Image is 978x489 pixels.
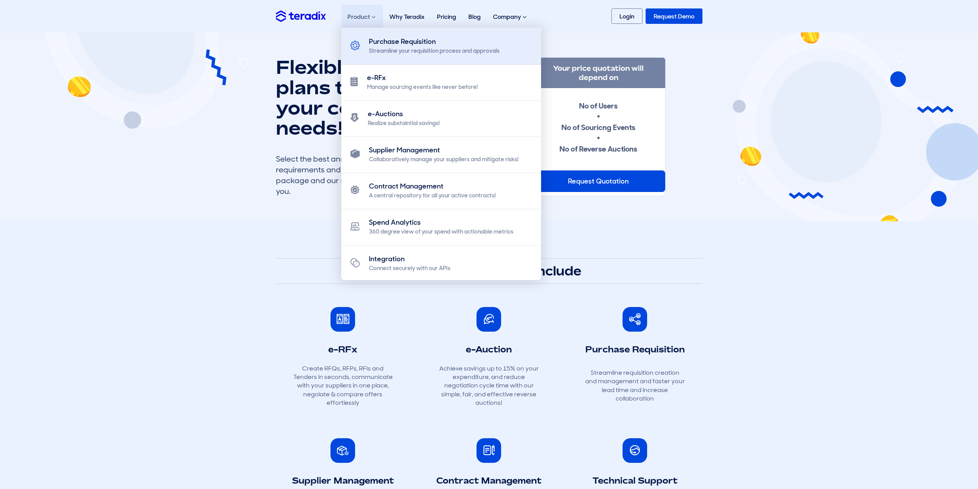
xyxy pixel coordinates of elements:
div: e-Auctions [368,109,440,119]
div: Request Quotation [531,170,665,192]
a: Spend Analytics 360 degree view of your spend with actionable metrics [341,209,541,245]
a: e-RFx Manage sourcing events like never before! [341,64,541,101]
div: e-RFx [367,73,478,83]
h1: Flexible annual plans that meet your company needs! [276,57,476,138]
a: Login [611,8,643,24]
a: Integration Connect securely with our APIs [341,245,541,282]
div: Collaboratively manage your suppliers and mitigate risks! [369,155,518,164]
img: Teradix logo [276,10,326,22]
div: Integration [369,254,450,264]
div: Company [487,5,534,29]
h3: Supplier Management [292,475,394,486]
h3: e-RFx [328,344,357,355]
div: Manage sourcing events like never before! [367,83,478,91]
a: Purchase Requisition Streamline your requisition process and approvals [341,28,541,65]
div: Contract Management [369,181,496,192]
div: Product [341,5,383,29]
div: Connect securely with our APIs [369,264,450,272]
p: Achieve savings up to 15% on your expenditure, and reduce negotiation cycle time with our simple,... [439,364,539,407]
iframe: Chatbot [927,438,967,478]
a: Contract Management A central repository for all your active contracts! [341,172,541,209]
p: Create RFQs, RFPs, RFIs and Tenders in seconds, communicate with your suppliers in one place, neg... [293,364,393,407]
a: Pricing [431,5,462,29]
h3: e-Auction [466,344,512,355]
a: Request Demo [646,8,702,24]
div: Streamline your requisition process and approvals [369,47,500,55]
div: Realize substaintial savings! [368,119,440,127]
div: 360 degree view of your spend with actionable metrics [369,228,513,236]
h3: Purchase Requisition [585,344,685,355]
div: Supplier Management [369,145,518,155]
div: Purchase Requisition [369,37,500,47]
a: e-Auctions Realize substaintial savings! [341,100,541,137]
a: Supplier Management Collaboratively manage your suppliers and mitigate risks! [341,136,541,173]
p: Streamline requisition creation and management and faster your lead time and increase collaboration [585,369,685,403]
h3: Contract Management [436,475,541,486]
a: Blog [462,5,487,29]
div: Select the best annual plan that meets your requirements and company size or customize your packa... [276,154,476,197]
div: A central repository for all your active contracts! [369,192,496,200]
h3: Your price quotation will depend on [531,58,665,88]
a: Why Teradix [383,5,431,29]
h3: Technical Support [593,475,677,486]
strong: No of Users + No of Souricng Events + No of Reverse Auctions [560,101,637,154]
div: Spend Analytics [369,217,513,228]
